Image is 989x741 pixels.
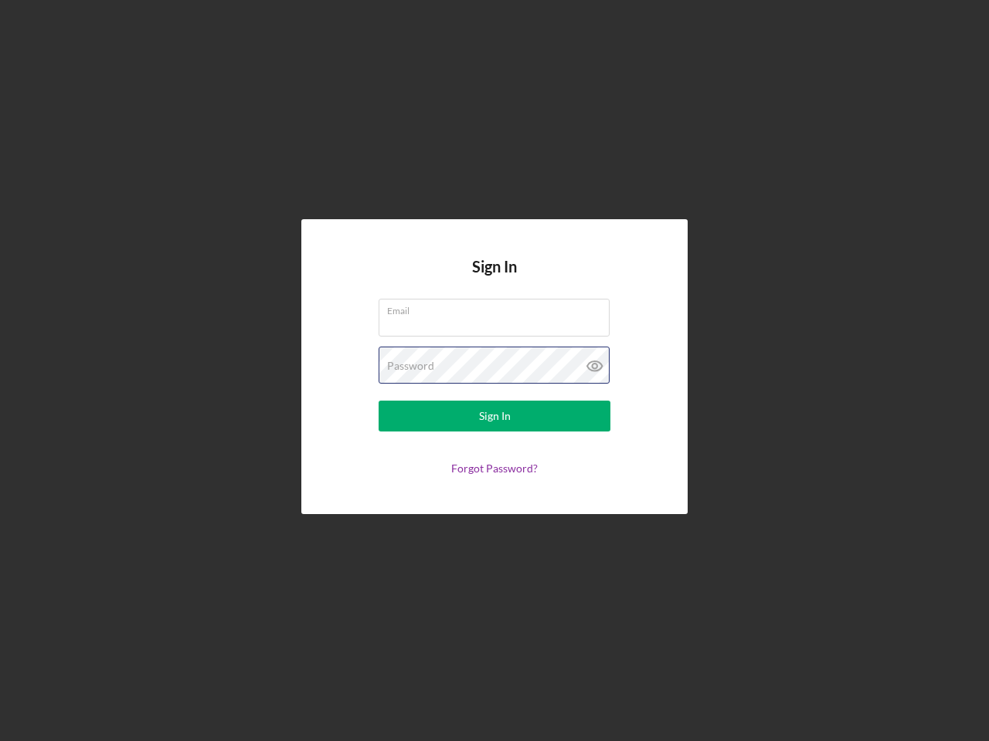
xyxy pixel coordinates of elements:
[379,401,610,431] button: Sign In
[451,462,538,475] a: Forgot Password?
[479,401,511,431] div: Sign In
[387,299,610,316] label: Email
[387,360,434,372] label: Password
[472,258,517,299] h4: Sign In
